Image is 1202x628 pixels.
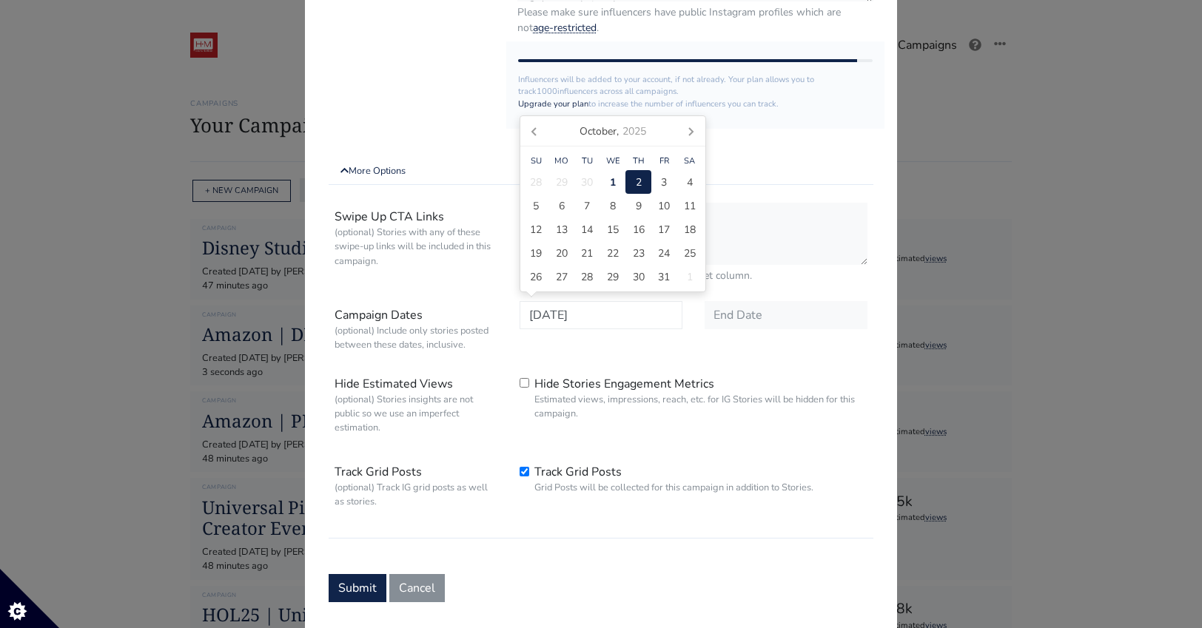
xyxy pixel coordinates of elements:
span: 12 [530,222,542,237]
span: 6 [559,198,565,214]
div: Sa [676,155,702,168]
small: Please make sure influencers have public Instagram profiles which are not . [517,4,873,36]
a: age-restricted [533,21,597,35]
span: 10 [658,198,670,214]
label: Track Grid Posts [323,458,508,514]
span: 9 [636,198,642,214]
div: Mo [549,155,575,168]
small: (optional) Include only stories posted between these dates, inclusive. [335,324,497,352]
span: 16 [633,222,645,237]
label: Hide Stories Engagement Metrics [534,375,867,421]
div: October, [574,119,652,143]
div: Fr [651,155,677,168]
span: 31 [658,269,670,285]
small: Estimated views, impressions, reach, etc. for IG Stories will be hidden for this campaign. [534,393,867,421]
button: Submit [329,574,386,602]
span: 15 [607,222,619,237]
span: 13 [556,222,568,237]
label: Track Grid Posts [534,463,813,495]
input: Hide Stories Engagement MetricsEstimated views, impressions, reach, etc. for IG Stories will be h... [520,378,529,388]
span: 23 [633,246,645,261]
i: 2025 [622,124,646,139]
input: Track Grid PostsGrid Posts will be collected for this campaign in addition to Stories. [520,467,529,476]
span: 1 [610,175,616,190]
label: Campaign Dates [323,301,508,357]
span: 28 [581,269,593,285]
span: 21 [581,246,593,261]
small: (optional) Track IG grid posts as well as stories. [335,481,497,509]
span: 28 [530,175,542,190]
div: Influencers will be added to your account, if not already. Your plan allows you to track influenc... [506,41,884,129]
span: 1 [687,269,693,285]
div: Th [625,155,651,168]
input: Date in YYYY-MM-DD format [520,301,682,329]
span: 2 [636,175,642,190]
label: Hide Estimated Views [323,370,508,441]
span: 19 [530,246,542,261]
span: 27 [556,269,568,285]
div: Tu [574,155,600,168]
div: We [600,155,626,168]
span: 30 [633,269,645,285]
span: 26 [530,269,542,285]
span: 20 [556,246,568,261]
span: 7 [584,198,590,214]
label: Swipe Up CTA Links [323,203,508,283]
span: 4 [687,175,693,190]
span: 24 [658,246,670,261]
span: 30 [581,175,593,190]
small: (optional) Stories insights are not public so we use an imperfect estimation. [335,393,497,436]
a: More Options [329,158,873,185]
button: Cancel [389,574,445,602]
span: 3 [661,175,667,190]
span: 5 [533,198,539,214]
span: 29 [556,175,568,190]
span: 11 [684,198,696,214]
span: 18 [684,222,696,237]
div: Su [523,155,549,168]
a: Upgrade your plan [518,98,588,109]
small: (optional) Stories with any of these swipe-up links will be included in this campaign. [335,226,497,269]
p: to increase the number of influencers you can track. [518,98,873,111]
span: 8 [610,198,616,214]
small: Grid Posts will be collected for this campaign in addition to Stories. [534,481,813,495]
span: 29 [607,269,619,285]
input: Date in YYYY-MM-DD format [705,301,867,329]
span: 25 [684,246,696,261]
span: 17 [658,222,670,237]
span: 22 [607,246,619,261]
span: 14 [581,222,593,237]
